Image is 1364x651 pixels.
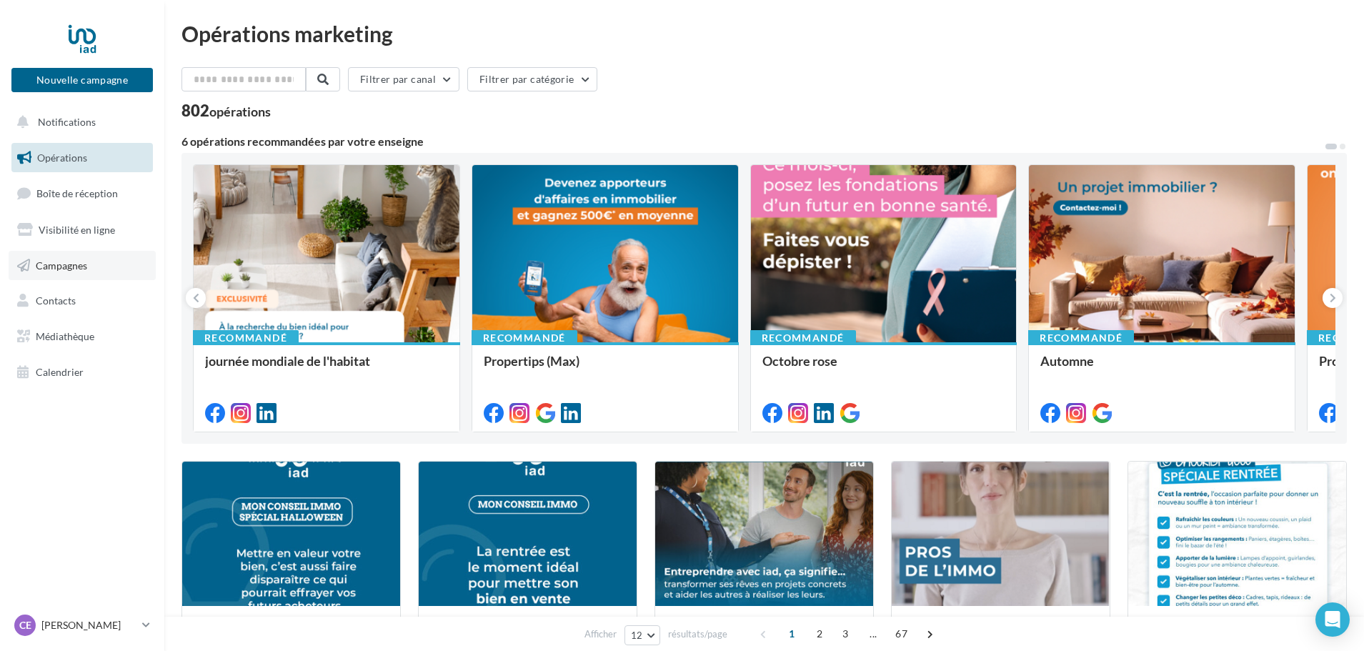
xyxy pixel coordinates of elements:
[193,330,299,346] div: Recommandé
[9,143,156,173] a: Opérations
[472,330,577,346] div: Recommandé
[181,23,1347,44] div: Opérations marketing
[37,151,87,164] span: Opérations
[9,286,156,316] a: Contacts
[484,354,727,382] div: Propertips (Max)
[36,187,118,199] span: Boîte de réception
[1028,330,1134,346] div: Recommandé
[9,178,156,209] a: Boîte de réception
[890,622,913,645] span: 67
[9,215,156,245] a: Visibilité en ligne
[36,259,87,271] span: Campagnes
[1040,354,1283,382] div: Automne
[181,136,1324,147] div: 6 opérations recommandées par votre enseigne
[181,103,271,119] div: 802
[348,67,459,91] button: Filtrer par canal
[467,67,597,91] button: Filtrer par catégorie
[9,251,156,281] a: Campagnes
[808,622,831,645] span: 2
[1315,602,1350,637] div: Open Intercom Messenger
[11,68,153,92] button: Nouvelle campagne
[36,366,84,378] span: Calendrier
[19,618,31,632] span: CE
[205,354,448,382] div: journée mondiale de l'habitat
[750,330,856,346] div: Recommandé
[668,627,727,641] span: résultats/page
[209,105,271,118] div: opérations
[9,357,156,387] a: Calendrier
[39,224,115,236] span: Visibilité en ligne
[9,322,156,352] a: Médiathèque
[36,294,76,307] span: Contacts
[834,622,857,645] span: 3
[584,627,617,641] span: Afficher
[36,330,94,342] span: Médiathèque
[11,612,153,639] a: CE [PERSON_NAME]
[624,625,661,645] button: 12
[41,618,136,632] p: [PERSON_NAME]
[631,630,643,641] span: 12
[762,354,1005,382] div: Octobre rose
[862,622,885,645] span: ...
[9,107,150,137] button: Notifications
[38,116,96,128] span: Notifications
[780,622,803,645] span: 1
